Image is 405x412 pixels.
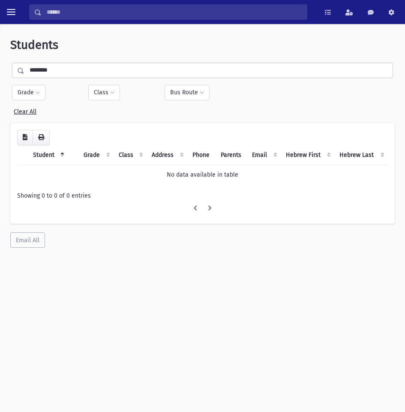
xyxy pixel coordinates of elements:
[17,130,33,145] button: CSV
[187,145,215,165] th: Phone
[147,145,187,165] th: Address: activate to sort column ascending
[33,130,50,145] button: Print
[42,4,307,20] input: Search
[88,85,120,100] button: Class
[247,145,281,165] th: Email: activate to sort column ascending
[28,145,68,165] th: Student: activate to sort column descending
[165,85,210,100] button: Bus Route
[281,145,335,165] th: Hebrew First: activate to sort column ascending
[17,165,388,184] td: No data available in table
[17,191,388,200] div: Showing 0 to 0 of 0 entries
[78,145,114,165] th: Grade: activate to sort column ascending
[216,145,247,165] th: Parents
[10,38,58,52] span: Students
[14,105,36,115] a: Clear All
[12,85,45,100] button: Grade
[334,145,388,165] th: Hebrew Last: activate to sort column ascending
[3,4,19,20] button: toggle menu
[114,145,147,165] th: Class: activate to sort column ascending
[10,232,45,248] button: Email All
